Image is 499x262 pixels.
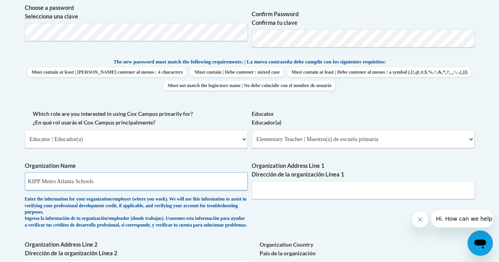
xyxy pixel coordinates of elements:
label: Organization Name [25,162,248,170]
iframe: Button to launch messaging window [467,230,493,256]
input: Metadata input [252,181,475,199]
label: Confirm Password Confirma tu clave [252,10,475,27]
span: The new password must match the following requirements: | La nueva contraseña debe cumplir con lo... [114,58,386,65]
label: Organization Address Line 1 Dirección de la organización Línea 1 [252,162,475,179]
span: Must contain at least | [PERSON_NAME] contener al menos : 4 characters [28,67,187,77]
iframe: Message from company [431,210,493,227]
span: Must contain at least | Debe contener al menos : a symbol (.[!,@,#,$,%,^,&,*,?,_,~,-,(,)]) [288,67,471,77]
iframe: Close message [412,212,428,227]
label: Which role are you interested in using Cox Campus primarily for? ¿En qué rol usarás el Cox Campus... [25,110,248,127]
span: Must not match the login/user name | No debe coincidir con el nombre de usuario [164,81,335,90]
label: Organization Address Line 2 Dirección de la organización Línea 2 [25,240,248,258]
span: Hi. How can we help? [5,6,64,12]
label: Organization Country País de la organización [252,240,475,258]
input: Metadata input [25,172,248,190]
label: Educator Educador(a) [252,110,475,127]
div: Enter the information for your organization/employer (where you work). We will use this informati... [25,196,248,229]
label: Choose a password Selecciona una clave [25,4,248,21]
span: Must contain | Debe contener : mixed case [191,67,283,77]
